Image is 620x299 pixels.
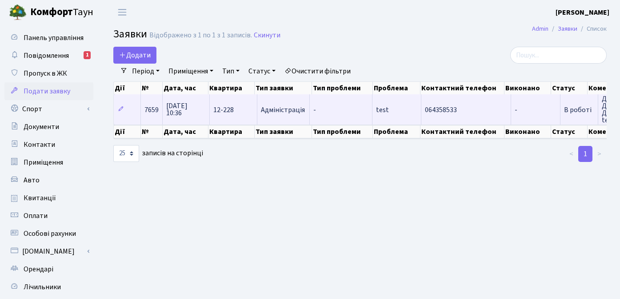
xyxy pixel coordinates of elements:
th: Проблема [373,125,420,138]
th: Тип заявки [255,82,312,94]
span: test [376,106,417,113]
span: Повідомлення [24,51,69,61]
nav: breadcrumb [519,20,620,38]
th: № [141,125,163,138]
a: Приміщення [4,154,93,171]
a: 1 [578,146,592,162]
span: В роботі [564,105,592,115]
a: Подати заявку [4,82,93,100]
th: Виконано [504,125,552,138]
th: Дата, час [163,125,209,138]
span: Оплати [24,211,48,221]
button: Переключити навігацію [111,5,133,20]
img: logo.png [9,4,27,21]
span: Заявки [113,26,147,42]
th: Тип заявки [255,125,312,138]
span: 12-228 [213,106,253,113]
a: Період [128,64,163,79]
input: Пошук... [510,47,607,64]
span: Документи [24,122,59,132]
th: Контактний телефон [420,82,504,94]
span: Орендарі [24,264,53,274]
th: Проблема [373,82,420,94]
a: Статус [245,64,279,79]
a: Очистити фільтри [281,64,354,79]
th: Квартира [208,125,254,138]
a: [PERSON_NAME] [556,7,609,18]
span: - [313,106,368,113]
label: записів на сторінці [113,145,203,162]
span: Адміністрація [261,106,306,113]
a: Особові рахунки [4,225,93,242]
th: Дії [114,82,141,94]
a: Оплати [4,207,93,225]
span: Пропуск в ЖК [24,69,67,78]
a: Панель управління [4,29,93,47]
div: 1 [84,51,91,59]
th: Квартира [208,82,254,94]
th: Дата, час [163,82,209,94]
li: Список [577,24,607,34]
a: Додати [113,47,156,64]
th: № [141,82,163,94]
span: Панель управління [24,33,84,43]
th: Тип проблеми [312,125,373,138]
th: Контактний телефон [420,125,504,138]
th: Виконано [504,82,552,94]
span: [DATE] 10:36 [166,102,206,117]
span: Контакти [24,140,55,149]
a: [DOMAIN_NAME] [4,242,93,260]
span: Подати заявку [24,86,70,96]
a: Документи [4,118,93,136]
th: Статус [551,82,587,94]
a: Авто [4,171,93,189]
span: Лічильники [24,282,61,292]
span: 7659 [144,105,159,115]
span: 064358533 [425,106,507,113]
a: Орендарі [4,260,93,278]
span: Авто [24,175,40,185]
b: Комфорт [30,5,73,19]
b: [PERSON_NAME] [556,8,609,17]
th: Дії [114,125,141,138]
a: Спорт [4,100,93,118]
a: Заявки [558,24,577,33]
a: Повідомлення1 [4,47,93,65]
a: Пропуск в ЖК [4,65,93,82]
a: Admin [532,24,548,33]
span: Приміщення [24,158,63,167]
a: Лічильники [4,278,93,296]
div: Відображено з 1 по 1 з 1 записів. [149,31,252,40]
span: Особові рахунки [24,229,76,238]
th: Статус [551,125,587,138]
span: Квитанції [24,193,56,203]
a: Скинути [254,31,280,40]
th: Тип проблеми [312,82,373,94]
a: Тип [219,64,243,79]
a: Квитанції [4,189,93,207]
span: Додати [119,50,151,60]
a: Приміщення [165,64,217,79]
span: Таун [30,5,93,20]
select: записів на сторінці [113,145,139,162]
span: - [515,105,517,115]
a: Контакти [4,136,93,154]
